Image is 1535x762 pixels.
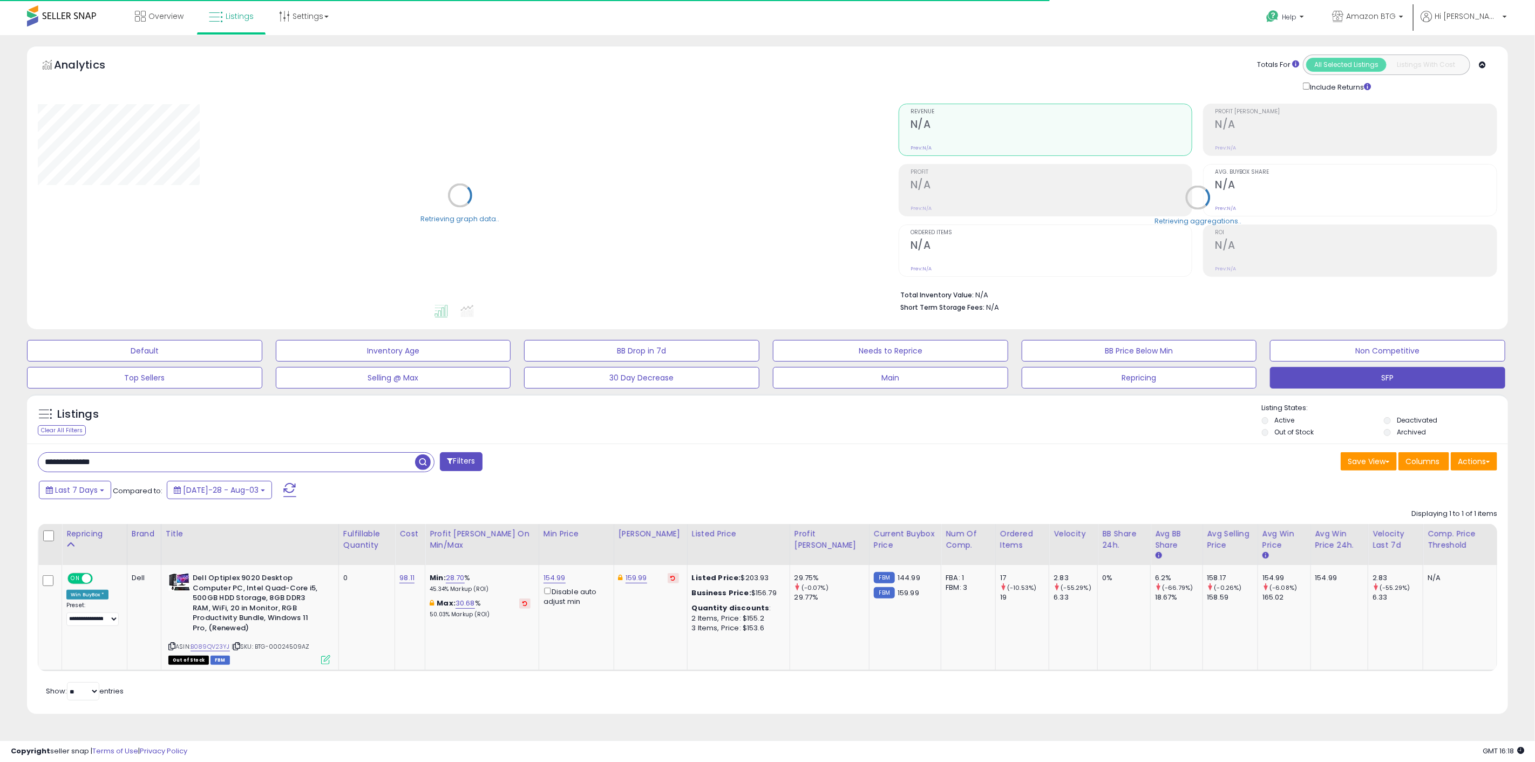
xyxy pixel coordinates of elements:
h5: Analytics [54,57,126,75]
span: 2025-08-11 16:18 GMT [1483,746,1524,756]
div: 6.2% [1155,573,1202,583]
div: Disable auto adjust min [544,586,606,607]
div: Profit [PERSON_NAME] [794,528,865,551]
a: 30.68 [456,598,475,609]
button: Default [27,340,262,362]
button: Repricing [1022,367,1257,389]
div: Listed Price [692,528,785,540]
small: Avg Win Price. [1262,551,1269,561]
span: Columns [1405,456,1439,467]
button: Top Sellers [27,367,262,389]
span: | SKU: BTG-00024509AZ [232,642,310,651]
a: 159.99 [626,573,647,583]
div: Retrieving graph data.. [420,214,499,223]
div: 29.77% [794,593,869,602]
b: Listed Price: [692,573,741,583]
div: Title [166,528,334,540]
b: Max: [437,598,456,608]
div: FBA: 1 [946,573,987,583]
div: FBM: 3 [946,583,987,593]
small: Avg BB Share. [1155,551,1162,561]
div: % [430,573,531,593]
div: Cost [399,528,420,540]
b: Min: [430,573,446,583]
label: Deactivated [1397,416,1437,425]
div: BB Share 24h. [1102,528,1146,551]
button: SFP [1270,367,1505,389]
div: Avg Selling Price [1207,528,1253,551]
div: 17 [1000,573,1049,583]
div: Avg BB Share [1155,528,1198,551]
button: [DATE]-28 - Aug-03 [167,481,272,499]
div: 6.33 [1054,593,1097,602]
div: 29.75% [794,573,869,583]
div: 154.99 [1315,573,1360,583]
span: Listings [226,11,254,22]
small: (-55.29%) [1061,583,1091,592]
a: 98.11 [399,573,415,583]
div: ASIN: [168,573,330,663]
div: 18.67% [1155,593,1202,602]
th: The percentage added to the cost of goods (COGS) that forms the calculator for Min & Max prices. [425,524,539,565]
div: 19 [1000,593,1049,602]
span: [DATE]-28 - Aug-03 [183,485,259,495]
a: Privacy Policy [140,746,187,756]
div: Repricing [66,528,123,540]
div: 165.02 [1262,593,1310,602]
button: Non Competitive [1270,340,1505,362]
span: Hi [PERSON_NAME] [1435,11,1499,22]
button: Inventory Age [276,340,511,362]
small: FBM [874,572,895,583]
span: OFF [91,574,108,583]
label: Out of Stock [1275,427,1314,437]
div: Displaying 1 to 1 of 1 items [1411,509,1497,519]
div: Comp. Price Threshold [1428,528,1492,551]
small: (-0.07%) [802,583,828,592]
div: Min Price [544,528,609,540]
button: Main [773,367,1008,389]
small: (-6.08%) [1269,583,1297,592]
a: 154.99 [544,573,566,583]
div: seller snap | | [11,746,187,757]
div: $203.93 [692,573,782,583]
div: 0 [343,573,386,583]
span: Overview [148,11,184,22]
a: B089QV23YJ [191,642,230,651]
button: BB Price Below Min [1022,340,1257,362]
span: Amazon BTG [1346,11,1396,22]
div: 154.99 [1262,573,1310,583]
div: : [692,603,782,613]
div: 3 Items, Price: $153.6 [692,623,782,633]
div: $156.79 [692,588,782,598]
p: 45.34% Markup (ROI) [430,586,531,593]
div: Ordered Items [1000,528,1045,551]
label: Archived [1397,427,1426,437]
div: Num of Comp. [946,528,991,551]
span: Last 7 Days [55,485,98,495]
div: Include Returns [1295,80,1384,93]
div: 6.33 [1373,593,1423,602]
div: 0% [1102,573,1142,583]
button: All Selected Listings [1306,58,1387,72]
div: Retrieving aggregations.. [1154,216,1241,226]
div: Profit [PERSON_NAME] on Min/Max [430,528,534,551]
div: 158.59 [1207,593,1258,602]
a: Hi [PERSON_NAME] [1421,11,1507,35]
div: Totals For [1257,60,1299,70]
a: Terms of Use [92,746,138,756]
button: Selling @ Max [276,367,511,389]
div: Velocity [1054,528,1093,540]
div: Velocity Last 7d [1373,528,1418,551]
div: Win BuyBox * [66,590,108,600]
small: (-10.53%) [1007,583,1036,592]
div: Avg Win Price [1262,528,1306,551]
button: Actions [1451,452,1497,471]
div: 2.83 [1054,573,1097,583]
small: (-0.26%) [1214,583,1242,592]
img: 51y54wZUzdL._SL40_.jpg [168,573,190,591]
span: ON [69,574,82,583]
small: (-55.29%) [1380,583,1410,592]
b: Dell Optiplex 9020 Desktop Computer PC, Intel Quad-Core i5, 500GB HDD Storage, 8GB DDR3 RAM, WiFi... [193,573,324,636]
label: Active [1275,416,1295,425]
div: Preset: [66,602,119,626]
